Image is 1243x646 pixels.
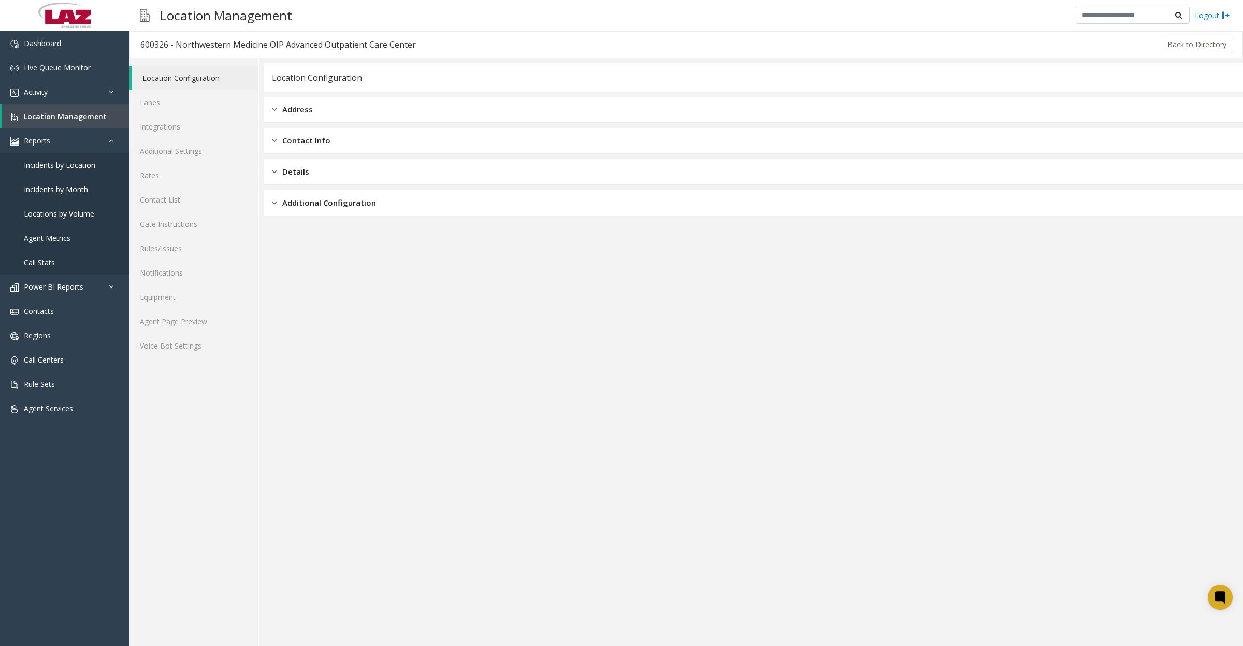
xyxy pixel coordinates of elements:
[24,233,70,243] span: Agent Metrics
[10,332,19,340] img: 'icon'
[24,404,73,413] span: Agent Services
[24,379,55,389] span: Rule Sets
[272,71,362,84] div: Location Configuration
[140,38,416,51] div: 600326 - Northwestern Medicine OIP Advanced Outpatient Care Center
[282,197,376,209] span: Additional Configuration
[129,114,258,139] a: Integrations
[129,309,258,334] a: Agent Page Preview
[272,166,277,178] img: closed
[24,257,55,267] span: Call Stats
[140,3,150,28] img: pageIcon
[272,135,277,147] img: closed
[272,104,277,116] img: closed
[24,209,94,219] span: Locations by Volume
[282,135,330,147] span: Contact Info
[10,113,19,121] img: 'icon'
[10,308,19,316] img: 'icon'
[10,64,19,73] img: 'icon'
[1222,10,1230,21] img: logout
[24,38,61,48] span: Dashboard
[132,66,258,90] a: Location Configuration
[129,188,258,212] a: Contact List
[129,90,258,114] a: Lanes
[10,137,19,146] img: 'icon'
[129,163,258,188] a: Rates
[2,104,129,128] a: Location Management
[24,87,48,97] span: Activity
[1195,10,1230,21] a: Logout
[24,184,88,194] span: Incidents by Month
[24,63,91,73] span: Live Queue Monitor
[282,166,309,178] span: Details
[1161,37,1233,52] button: Back to Directory
[10,405,19,413] img: 'icon'
[129,236,258,261] a: Rules/Issues
[10,381,19,389] img: 'icon'
[24,355,64,365] span: Call Centers
[10,283,19,292] img: 'icon'
[10,89,19,97] img: 'icon'
[10,356,19,365] img: 'icon'
[24,282,83,292] span: Power BI Reports
[10,40,19,48] img: 'icon'
[24,331,51,340] span: Regions
[24,160,95,170] span: Incidents by Location
[272,197,277,209] img: closed
[129,261,258,285] a: Notifications
[129,139,258,163] a: Additional Settings
[129,212,258,236] a: Gate Instructions
[129,334,258,358] a: Voice Bot Settings
[24,306,54,316] span: Contacts
[282,104,313,116] span: Address
[24,136,50,146] span: Reports
[155,3,297,28] h3: Location Management
[24,111,107,121] span: Location Management
[129,285,258,309] a: Equipment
